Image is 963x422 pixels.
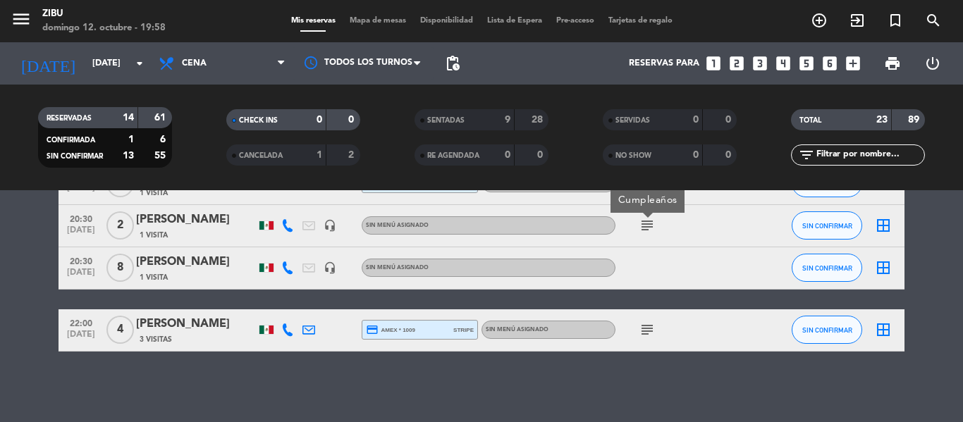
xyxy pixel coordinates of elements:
[875,259,892,276] i: border_all
[63,330,99,346] span: [DATE]
[876,8,914,32] span: Reserva especial
[284,17,343,25] span: Mis reservas
[792,254,862,282] button: SIN CONFIRMAR
[140,230,168,241] span: 1 Visita
[63,225,99,242] span: [DATE]
[239,117,278,124] span: CHECK INS
[413,17,480,25] span: Disponibilidad
[136,211,256,229] div: [PERSON_NAME]
[63,252,99,268] span: 20:30
[849,12,866,29] i: exit_to_app
[693,115,699,125] strong: 0
[427,117,465,124] span: SENTADAS
[160,135,168,144] strong: 6
[480,17,549,25] span: Lista de Espera
[601,17,680,25] span: Tarjetas de regalo
[182,58,207,68] span: Cena
[42,7,166,21] div: Zibu
[343,17,413,25] span: Mapa de mesas
[751,54,769,73] i: looks_3
[63,268,99,284] span: [DATE]
[792,316,862,344] button: SIN CONFIRMAR
[618,193,677,208] div: Cumpleaños
[427,152,479,159] span: RE AGENDADA
[924,55,941,72] i: power_settings_new
[136,315,256,333] div: [PERSON_NAME]
[444,55,461,72] span: pending_actions
[486,327,548,333] span: Sin menú asignado
[317,150,322,160] strong: 1
[47,115,92,122] span: RESERVADAS
[140,187,168,199] span: 1 Visita
[728,54,746,73] i: looks_two
[802,326,852,334] span: SIN CONFIRMAR
[366,223,429,228] span: Sin menú asignado
[811,12,828,29] i: add_circle_outline
[797,54,816,73] i: looks_5
[815,147,924,163] input: Filtrar por nombre...
[615,117,650,124] span: SERVIDAS
[925,12,942,29] i: search
[704,54,723,73] i: looks_one
[537,150,546,160] strong: 0
[629,58,699,68] span: Reservas para
[639,217,656,234] i: subject
[725,115,734,125] strong: 0
[123,151,134,161] strong: 13
[798,147,815,163] i: filter_list
[128,135,134,144] strong: 1
[887,12,904,29] i: turned_in_not
[875,321,892,338] i: border_all
[63,210,99,226] span: 20:30
[838,8,876,32] span: WALK IN
[140,272,168,283] span: 1 Visita
[802,264,852,272] span: SIN CONFIRMAR
[123,113,134,123] strong: 14
[884,55,901,72] span: print
[549,17,601,25] span: Pre-acceso
[366,323,415,336] span: amex * 1009
[106,316,134,344] span: 4
[11,8,32,35] button: menu
[106,254,134,282] span: 8
[876,115,888,125] strong: 23
[774,54,792,73] i: looks_4
[11,8,32,30] i: menu
[324,261,336,274] i: headset_mic
[532,115,546,125] strong: 28
[505,150,510,160] strong: 0
[693,150,699,160] strong: 0
[875,217,892,234] i: border_all
[47,137,95,144] span: CONFIRMADA
[366,323,379,336] i: credit_card
[317,115,322,125] strong: 0
[154,113,168,123] strong: 61
[239,152,283,159] span: CANCELADA
[324,219,336,232] i: headset_mic
[63,183,99,199] span: [DATE]
[639,321,656,338] i: subject
[47,153,103,160] span: SIN CONFIRMAR
[154,151,168,161] strong: 55
[348,115,357,125] strong: 0
[106,211,134,240] span: 2
[615,152,651,159] span: NO SHOW
[42,21,166,35] div: domingo 12. octubre - 19:58
[800,8,838,32] span: RESERVAR MESA
[912,42,952,85] div: LOG OUT
[366,265,429,271] span: Sin menú asignado
[802,222,852,230] span: SIN CONFIRMAR
[63,314,99,330] span: 22:00
[131,55,148,72] i: arrow_drop_down
[725,150,734,160] strong: 0
[799,117,821,124] span: TOTAL
[844,54,862,73] i: add_box
[821,54,839,73] i: looks_6
[908,115,922,125] strong: 89
[140,334,172,345] span: 3 Visitas
[505,115,510,125] strong: 9
[453,325,474,335] span: stripe
[348,150,357,160] strong: 2
[914,8,952,32] span: BUSCAR
[136,253,256,271] div: [PERSON_NAME]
